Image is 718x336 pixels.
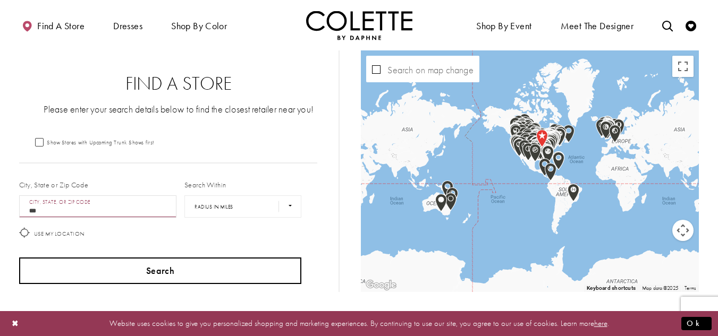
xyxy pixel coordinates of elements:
[40,73,318,94] h2: Find a Store
[113,21,142,31] span: Dresses
[474,11,534,40] span: Shop By Event
[306,11,412,40] img: Colette by Daphne
[184,179,226,190] label: Search Within
[660,11,675,40] a: Toggle search
[19,195,177,218] input: City, State, or ZIP Code
[6,314,24,333] button: Close Dialog
[558,11,637,40] a: Meet the designer
[642,285,678,291] span: Map data ©2025
[111,11,145,40] span: Dresses
[361,50,699,292] div: Map with store locations
[685,285,696,291] a: Terms (opens in new tab)
[364,278,399,292] img: Google
[683,11,699,40] a: Check Wishlist
[681,317,712,330] button: Submit Dialog
[587,285,636,292] button: Keyboard shortcuts
[672,220,694,241] button: Map camera controls
[19,257,302,284] button: Search
[594,318,607,329] a: here
[19,11,87,40] a: Find a store
[19,179,89,190] label: City, State or Zip Code
[476,21,531,31] span: Shop By Event
[561,21,634,31] span: Meet the designer
[184,195,301,218] select: Radius In Miles
[77,316,641,331] p: Website uses cookies to give you personalized shopping and marketing experiences. By continuing t...
[168,11,230,40] span: Shop by color
[37,21,85,31] span: Find a store
[171,21,227,31] span: Shop by color
[364,278,399,292] a: Open this area in Google Maps (opens a new window)
[306,11,412,40] a: Visit Home Page
[672,56,694,77] button: Toggle fullscreen view
[40,102,318,116] p: Please enter your search details below to find the closest retailer near you!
